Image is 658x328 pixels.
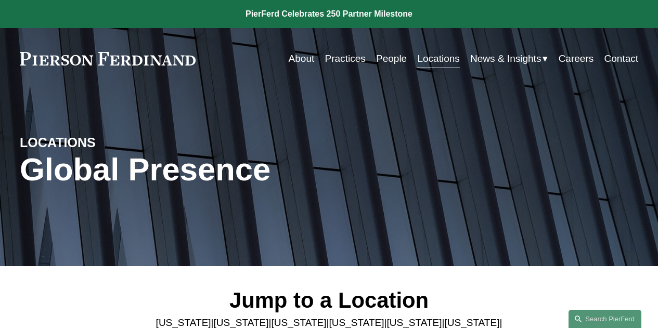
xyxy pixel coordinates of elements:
[149,287,510,314] h2: Jump to a Location
[386,317,442,328] a: [US_STATE]
[470,50,541,68] span: News & Insights
[156,317,211,328] a: [US_STATE]
[214,317,269,328] a: [US_STATE]
[289,49,315,69] a: About
[329,317,384,328] a: [US_STATE]
[569,310,641,328] a: Search this site
[376,49,407,69] a: People
[272,317,327,328] a: [US_STATE]
[20,151,432,188] h1: Global Presence
[559,49,594,69] a: Careers
[417,49,459,69] a: Locations
[444,317,499,328] a: [US_STATE]
[325,49,366,69] a: Practices
[604,49,639,69] a: Contact
[20,135,174,151] h4: LOCATIONS
[470,49,548,69] a: folder dropdown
